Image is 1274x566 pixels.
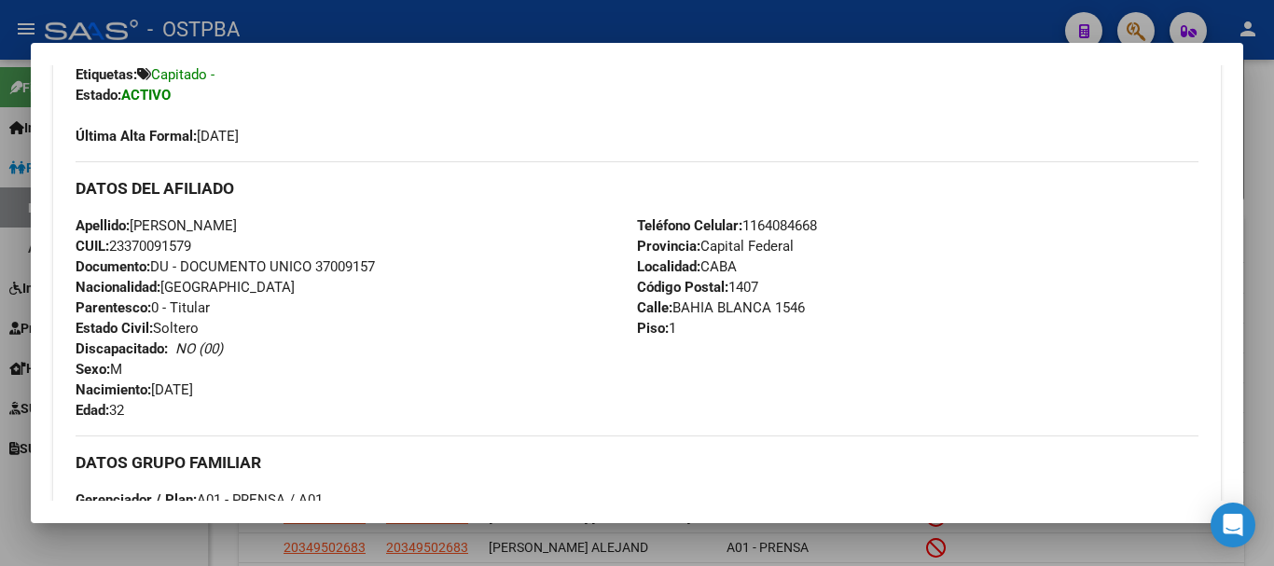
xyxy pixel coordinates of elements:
span: 0 - Titular [76,299,210,316]
span: A01 - PRENSA / A01 [76,491,323,508]
span: BAHIA BLANCA 1546 [637,299,805,316]
strong: Etiquetas: [76,66,137,83]
span: 1 [637,320,676,337]
strong: Sexo: [76,361,110,378]
span: DU - DOCUMENTO UNICO 37009157 [76,258,375,275]
strong: Gerenciador / Plan: [76,491,197,508]
span: [DATE] [76,381,193,398]
span: [PERSON_NAME] [76,217,237,234]
strong: Discapacitado: [76,340,168,357]
span: Capitado - [151,66,215,83]
strong: Nacionalidad: [76,279,160,296]
span: Soltero [76,320,199,337]
strong: CUIL: [76,238,109,255]
strong: Teléfono Celular: [637,217,742,234]
span: Capital Federal [637,238,794,255]
strong: Parentesco: [76,299,151,316]
strong: Edad: [76,402,109,419]
span: [GEOGRAPHIC_DATA] [76,279,295,296]
div: Open Intercom Messenger [1211,503,1255,547]
strong: ACTIVO [121,87,171,104]
strong: Calle: [637,299,672,316]
span: 1407 [637,279,758,296]
strong: Piso: [637,320,669,337]
strong: Estado: [76,87,121,104]
span: 32 [76,402,124,419]
span: 23370091579 [76,238,191,255]
span: [DATE] [76,128,239,145]
h3: DATOS GRUPO FAMILIAR [76,452,1198,473]
strong: Última Alta Formal: [76,128,197,145]
span: 1164084668 [637,217,817,234]
i: NO (00) [175,340,223,357]
strong: Código Postal: [637,279,728,296]
strong: Localidad: [637,258,700,275]
span: M [76,361,122,378]
strong: Documento: [76,258,150,275]
span: CABA [637,258,737,275]
h3: DATOS DEL AFILIADO [76,178,1198,199]
strong: Nacimiento: [76,381,151,398]
strong: Estado Civil: [76,320,153,337]
strong: Apellido: [76,217,130,234]
strong: Provincia: [637,238,700,255]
